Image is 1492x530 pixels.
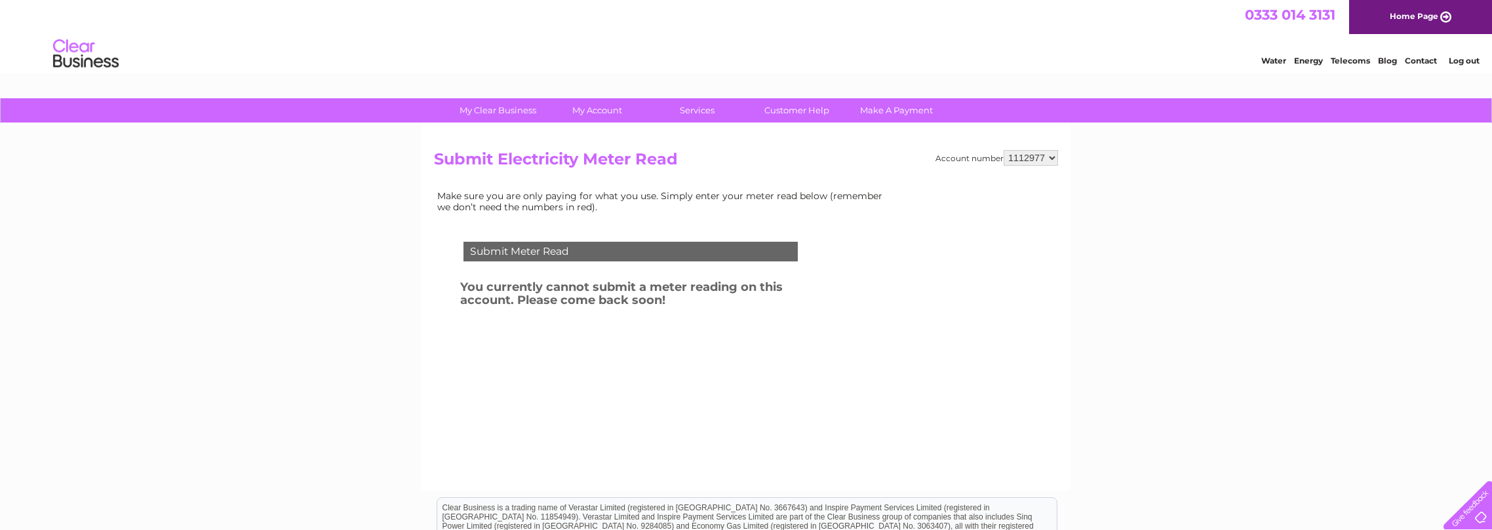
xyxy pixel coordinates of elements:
[543,98,652,123] a: My Account
[444,98,552,123] a: My Clear Business
[1294,56,1323,66] a: Energy
[1378,56,1397,66] a: Blog
[434,187,893,215] td: Make sure you are only paying for what you use. Simply enter your meter read below (remember we d...
[743,98,851,123] a: Customer Help
[52,34,119,74] img: logo.png
[1245,7,1335,23] a: 0333 014 3131
[1405,56,1437,66] a: Contact
[1331,56,1370,66] a: Telecoms
[460,278,833,314] h3: You currently cannot submit a meter reading on this account. Please come back soon!
[1449,56,1480,66] a: Log out
[1261,56,1286,66] a: Water
[463,242,798,261] div: Submit Meter Read
[437,7,1057,64] div: Clear Business is a trading name of Verastar Limited (registered in [GEOGRAPHIC_DATA] No. 3667643...
[935,150,1058,166] div: Account number
[842,98,951,123] a: Make A Payment
[643,98,751,123] a: Services
[434,150,1058,175] h2: Submit Electricity Meter Read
